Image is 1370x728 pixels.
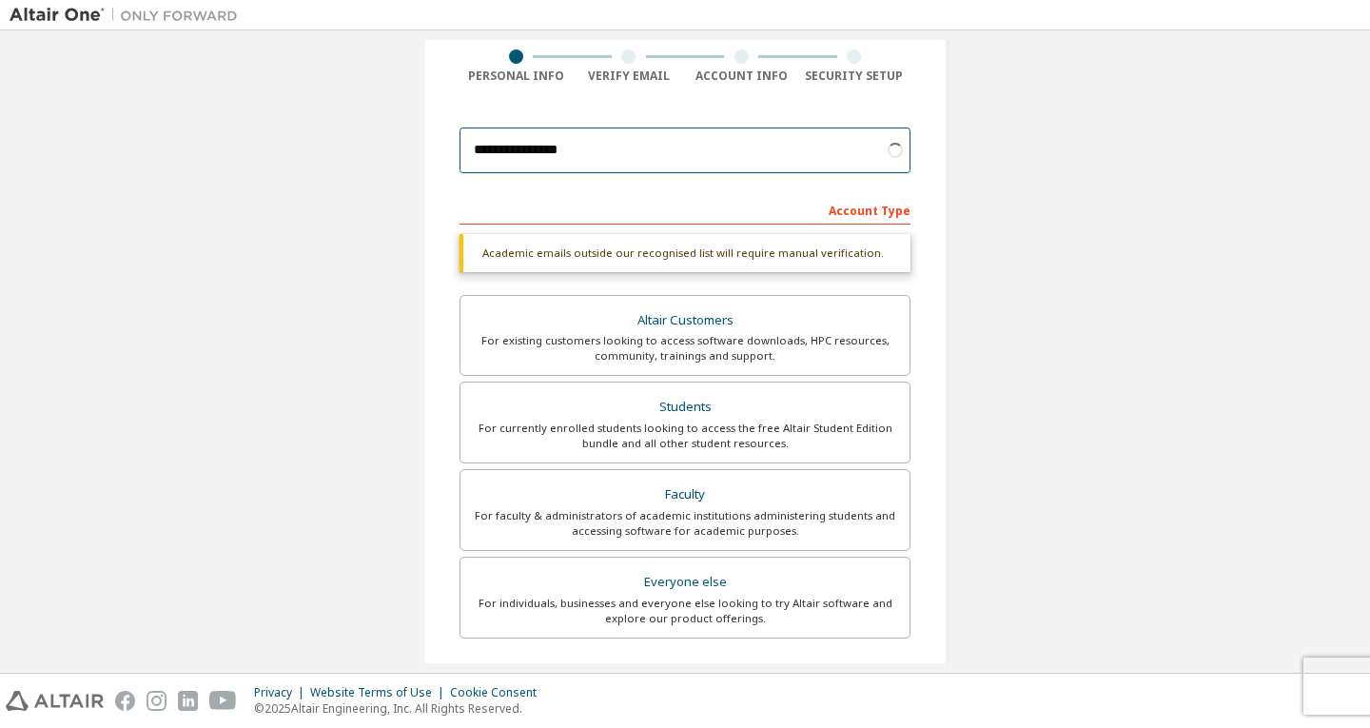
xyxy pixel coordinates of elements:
div: Security Setup [798,69,911,84]
div: Academic emails outside our recognised list will require manual verification. [460,234,910,272]
img: linkedin.svg [178,691,198,711]
div: Account Info [685,69,798,84]
div: Verify Email [573,69,686,84]
div: Students [472,394,898,421]
img: youtube.svg [209,691,237,711]
div: For individuals, businesses and everyone else looking to try Altair software and explore our prod... [472,596,898,626]
div: Cookie Consent [450,685,548,700]
img: altair_logo.svg [6,691,104,711]
img: facebook.svg [115,691,135,711]
div: For currently enrolled students looking to access the free Altair Student Edition bundle and all ... [472,421,898,451]
div: For faculty & administrators of academic institutions administering students and accessing softwa... [472,508,898,539]
div: For existing customers looking to access software downloads, HPC resources, community, trainings ... [472,333,898,364]
p: © 2025 Altair Engineering, Inc. All Rights Reserved. [254,700,548,717]
div: Altair Customers [472,307,898,334]
div: Personal Info [460,69,573,84]
div: Privacy [254,685,310,700]
div: Everyone else [472,569,898,596]
div: Faculty [472,482,898,508]
div: Website Terms of Use [310,685,450,700]
img: instagram.svg [147,691,166,711]
img: Altair One [10,6,247,25]
div: Account Type [460,194,910,225]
